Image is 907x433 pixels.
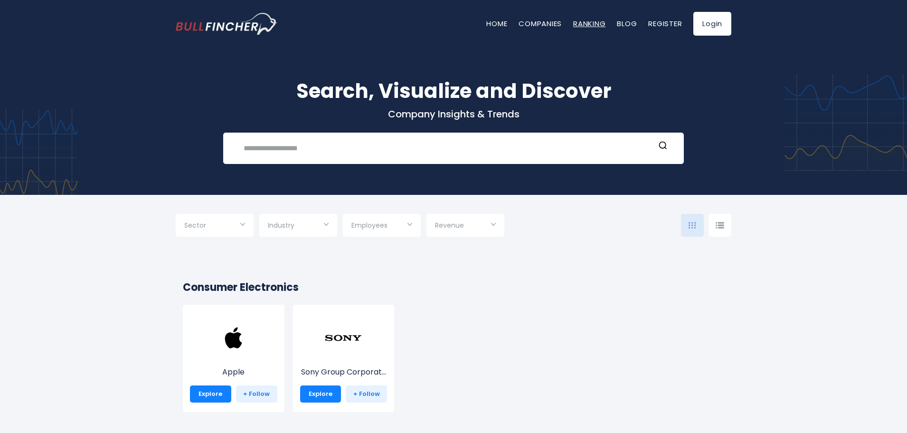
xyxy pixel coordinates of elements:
[300,366,387,378] p: Sony Group Corporation
[300,337,387,378] a: Sony Group Corporat...
[693,12,731,36] a: Login
[190,366,277,378] p: Apple
[486,19,507,29] a: Home
[351,218,412,235] input: Selection
[176,13,278,35] a: Go to homepage
[346,385,387,403] a: + Follow
[268,218,329,235] input: Selection
[648,19,682,29] a: Register
[190,337,277,378] a: Apple
[351,221,387,230] span: Employees
[573,19,605,29] a: Ranking
[716,222,724,229] img: icon-comp-list-view.svg
[183,279,724,295] h2: Consumer Electronics
[184,218,245,235] input: Selection
[176,76,731,106] h1: Search, Visualize and Discover
[617,19,637,29] a: Blog
[268,221,294,230] span: Industry
[657,141,669,153] button: Search
[184,221,206,230] span: Sector
[176,13,278,35] img: bullfincher logo
[435,221,464,230] span: Revenue
[689,222,696,229] img: icon-comp-grid.svg
[176,108,731,120] p: Company Insights & Trends
[215,319,253,357] img: AAPL.png
[190,385,231,403] a: Explore
[519,19,562,29] a: Companies
[300,385,341,403] a: Explore
[435,218,496,235] input: Selection
[324,319,362,357] img: SONY.png
[236,385,277,403] a: + Follow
